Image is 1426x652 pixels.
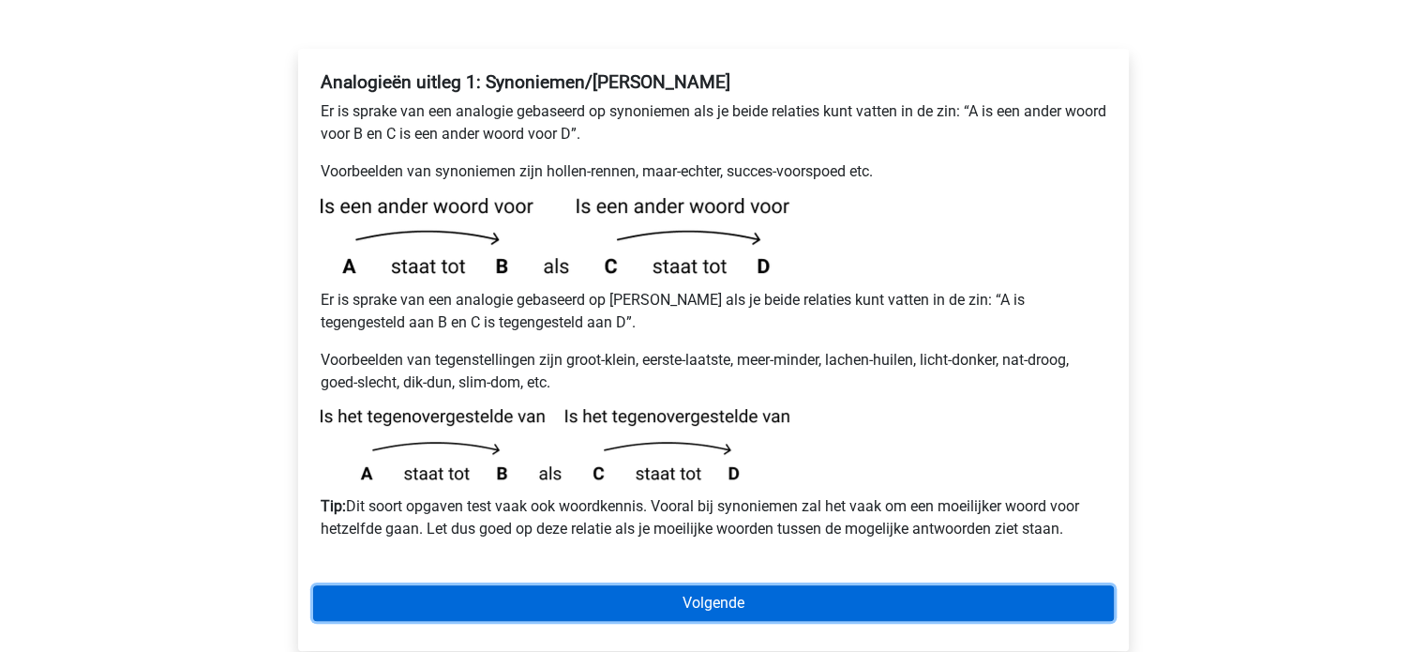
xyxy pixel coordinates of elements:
p: Voorbeelden van tegenstellingen zijn groot-klein, eerste-laatste, meer-minder, lachen-huilen, lic... [321,349,1106,394]
p: Voorbeelden van synoniemen zijn hollen-rennen, maar-echter, succes-voorspoed etc. [321,160,1106,183]
p: Er is sprake van een analogie gebaseerd op [PERSON_NAME] als je beide relaties kunt vatten in de ... [321,289,1106,334]
b: Analogieën uitleg 1: Synoniemen/[PERSON_NAME] [321,71,730,93]
p: Dit soort opgaven test vaak ook woordkennis. Vooral bij synoniemen zal het vaak om een moeilijker... [321,495,1106,540]
a: Volgende [313,585,1114,621]
img: analogies_pattern1_2.png [321,409,789,480]
img: analogies_pattern1.png [321,198,789,274]
b: Tip: [321,497,346,515]
p: Er is sprake van een analogie gebaseerd op synoniemen als je beide relaties kunt vatten in de zin... [321,100,1106,145]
